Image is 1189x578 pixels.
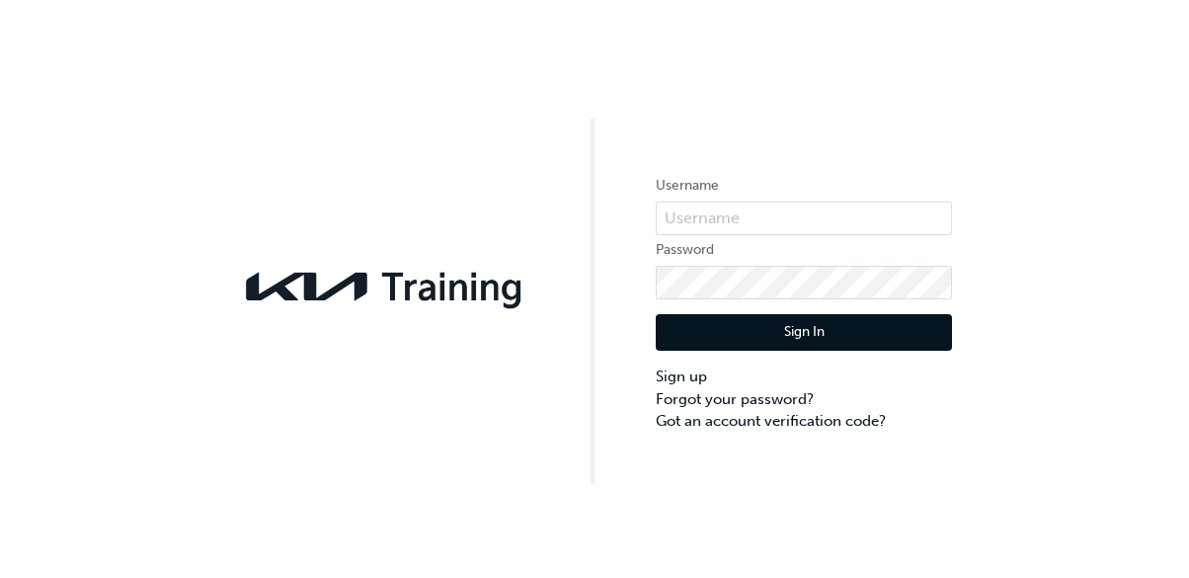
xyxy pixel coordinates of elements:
a: Forgot your password? [656,388,952,411]
input: Username [656,202,952,235]
a: Sign up [656,366,952,388]
img: kia-training [237,260,533,313]
button: Sign In [656,314,952,352]
label: Password [656,238,952,262]
a: Got an account verification code? [656,410,952,433]
label: Username [656,174,952,198]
